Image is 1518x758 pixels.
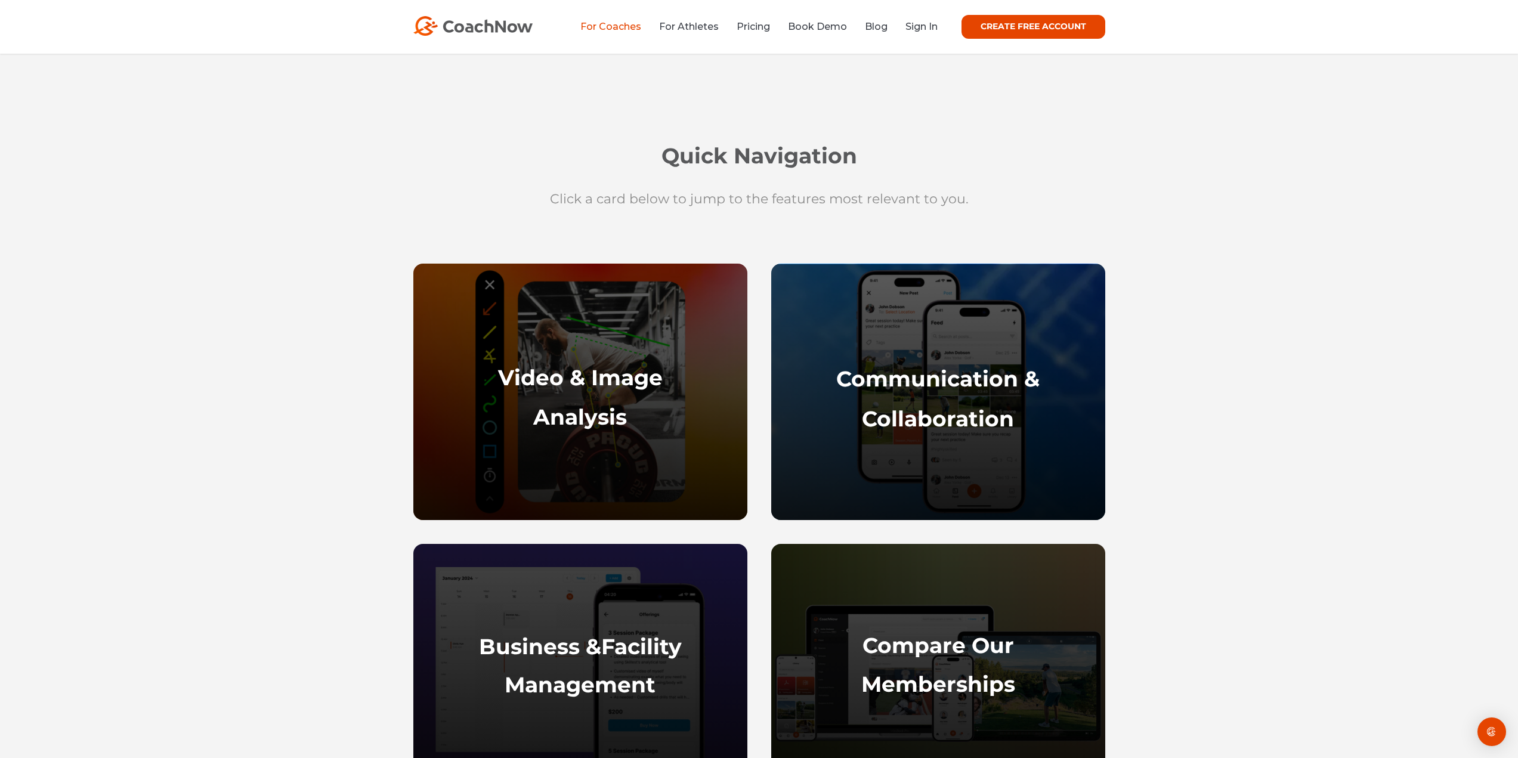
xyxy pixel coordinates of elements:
img: CoachNow Logo [413,16,533,36]
a: Book Demo [788,21,847,32]
a: For Coaches [580,21,641,32]
a: Management [505,672,656,698]
a: Analysis [533,404,627,430]
a: CREATE FREE ACCOUNT [961,15,1105,39]
strong: Business & [479,633,601,660]
a: Business &Facility [479,633,682,660]
a: Video & Image [498,364,663,391]
div: Open Intercom Messenger [1477,717,1506,746]
a: Communication & [836,366,1040,392]
p: Click a card below to jump to the features most relevant to you. [533,189,986,209]
a: Memberships [861,671,1015,697]
a: Sign In [905,21,938,32]
a: Collaboration [862,406,1014,432]
a: Blog [865,21,888,32]
strong: Facility [601,633,682,660]
a: For Athletes [659,21,719,32]
a: Pricing [737,21,770,32]
span: Quick Navigation [661,143,857,169]
a: Compare Our [862,632,1014,658]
